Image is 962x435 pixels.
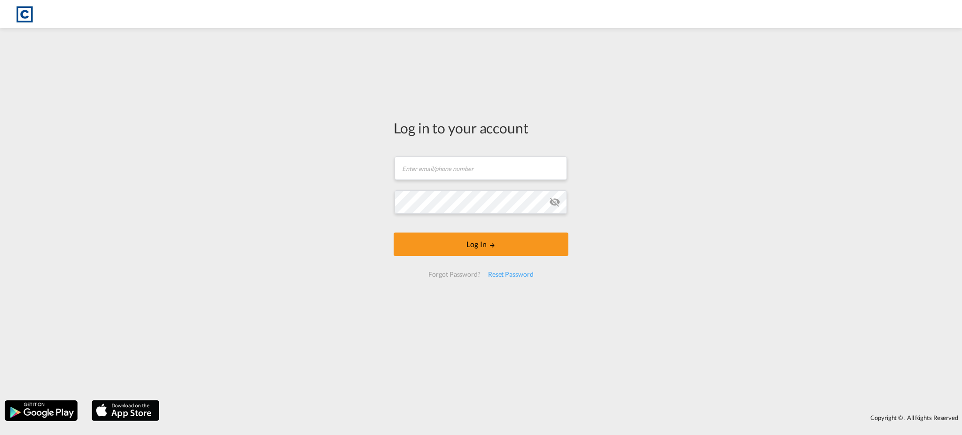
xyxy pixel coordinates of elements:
[394,233,568,256] button: LOGIN
[549,196,560,208] md-icon: icon-eye-off
[394,118,568,138] div: Log in to your account
[14,4,35,25] img: 1fdb9190129311efbfaf67cbb4249bed.jpeg
[395,156,567,180] input: Enter email/phone number
[484,266,537,283] div: Reset Password
[4,399,78,422] img: google.png
[91,399,160,422] img: apple.png
[164,410,962,426] div: Copyright © . All Rights Reserved
[425,266,484,283] div: Forgot Password?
